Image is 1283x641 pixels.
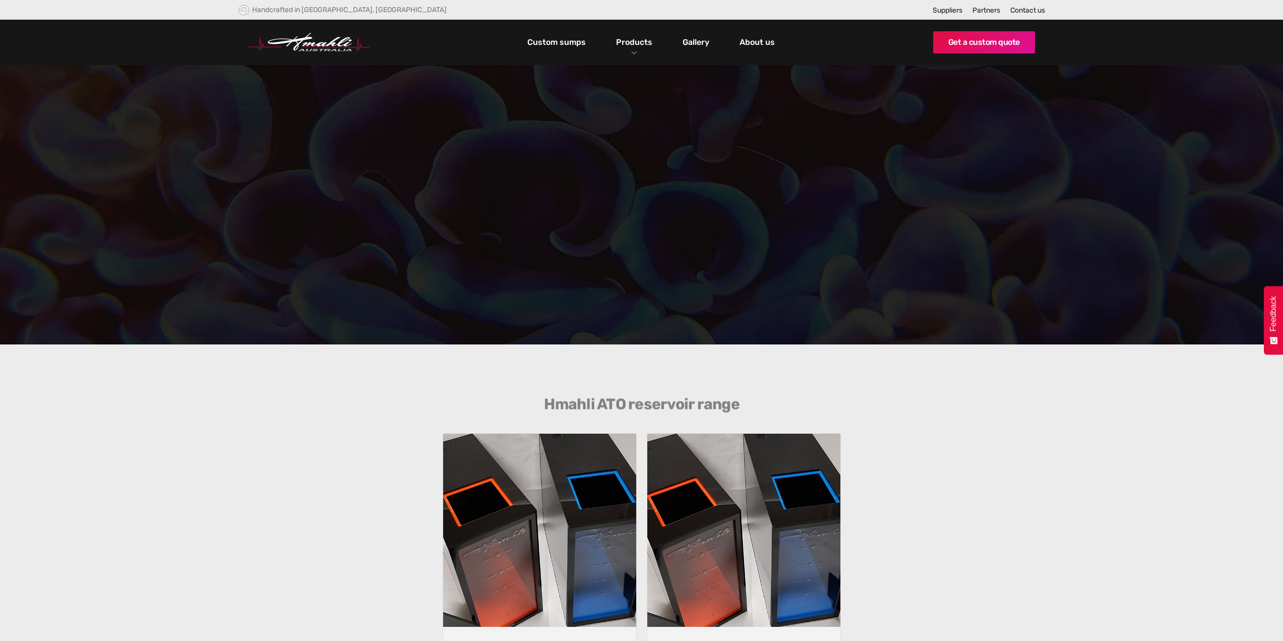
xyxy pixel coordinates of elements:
a: Gallery [680,34,712,51]
div: Products [608,20,660,65]
a: About us [737,34,777,51]
img: Hmahli Australia Logo [249,33,370,52]
a: Get a custom quote [933,31,1035,53]
a: Contact us [1010,6,1045,15]
h3: Hmahli ATO reservoir range [448,395,836,414]
span: Feedback [1269,296,1278,331]
a: Suppliers [933,6,962,15]
a: Partners [972,6,1000,15]
img: ATO 30.0 [647,434,840,627]
a: Products [614,35,655,49]
img: ATO 15.0 [443,434,636,627]
a: Custom sumps [525,34,588,51]
a: home [249,33,370,52]
button: Feedback - Show survey [1264,286,1283,355]
div: Handcrafted in [GEOGRAPHIC_DATA], [GEOGRAPHIC_DATA] [252,6,447,14]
